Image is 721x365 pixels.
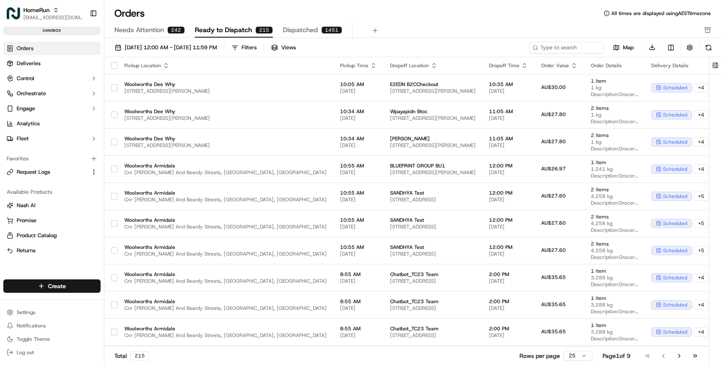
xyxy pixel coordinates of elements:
[591,295,638,302] span: 1 item
[591,268,638,274] span: 1 item
[591,118,638,125] span: Description: Grocery Bags
[591,241,638,247] span: 2 items
[390,196,476,203] span: [STREET_ADDRESS]
[124,142,327,149] span: [STREET_ADDRESS][PERSON_NAME]
[114,7,145,20] h1: Orders
[390,223,476,230] span: [STREET_ADDRESS]
[489,223,528,230] span: [DATE]
[541,111,566,118] span: AU$27.80
[17,120,40,127] span: Analytics
[541,62,577,69] div: Order Value
[340,88,377,94] span: [DATE]
[591,186,638,193] span: 2 items
[541,220,566,226] span: AU$27.60
[591,166,638,172] span: 1.241 kg
[390,135,476,142] span: [PERSON_NAME]
[489,325,528,332] span: 2:00 PM
[124,271,327,278] span: Woolworths Armidale
[125,44,217,51] span: [DATE] 12:00 AM - [DATE] 11:59 PM
[390,217,476,223] span: SANDHYA Test
[3,3,86,23] button: HomeRunHomeRun[EMAIL_ADDRESS][DOMAIN_NAME]
[124,305,327,312] span: Cnr [PERSON_NAME] And Beardy Streets, [GEOGRAPHIC_DATA], [GEOGRAPHIC_DATA]
[17,247,35,254] span: Returns
[663,302,687,308] span: scheduled
[17,202,35,209] span: Nash AI
[693,219,709,228] div: + 5
[3,229,101,242] button: Product Catalog
[340,223,377,230] span: [DATE]
[591,302,638,308] span: 3.288 kg
[340,162,377,169] span: 10:55 AM
[489,251,528,257] span: [DATE]
[17,75,34,82] span: Control
[591,62,638,69] div: Order Details
[3,57,101,70] a: Deliveries
[3,42,101,55] a: Orders
[390,244,476,251] span: SANDHYA Test
[124,217,327,223] span: Woolworths Armidale
[242,44,257,51] div: Filters
[321,26,342,34] div: 1451
[7,232,97,239] a: Product Catalog
[3,165,101,179] button: Request Logs
[124,298,327,305] span: Woolworths Armidale
[17,336,50,342] span: Toggle Theme
[124,115,327,122] span: [STREET_ADDRESS][PERSON_NAME]
[23,14,83,21] button: [EMAIL_ADDRESS][DOMAIN_NAME]
[608,43,639,53] button: Map
[693,300,709,309] div: + 4
[591,193,638,200] span: 4.258 kg
[541,301,566,308] span: AU$35.65
[340,62,377,69] div: Pickup Time
[603,352,630,360] div: Page 1 of 9
[591,200,638,206] span: Description: Grocery Bags
[591,159,638,166] span: 1 item
[17,309,35,316] span: Settings
[167,26,185,34] div: 242
[390,169,476,176] span: [STREET_ADDRESS][PERSON_NAME]
[489,169,528,176] span: [DATE]
[340,196,377,203] span: [DATE]
[3,320,101,332] button: Notifications
[541,84,566,91] span: AU$30.00
[340,81,377,88] span: 10:05 AM
[541,247,566,253] span: AU$27.60
[591,247,638,254] span: 4.258 kg
[7,7,20,20] img: HomeRun
[541,274,566,281] span: AU$35.65
[693,137,709,147] div: + 4
[124,81,327,88] span: Woolworths Dee Why
[124,278,327,284] span: Cnr [PERSON_NAME] And Beardy Streets, [GEOGRAPHIC_DATA], [GEOGRAPHIC_DATA]
[3,102,101,115] button: Engage
[489,196,528,203] span: [DATE]
[340,305,377,312] span: [DATE]
[7,168,87,176] a: Request Logs
[390,115,476,122] span: [STREET_ADDRESS][PERSON_NAME]
[591,112,638,118] span: 1 kg
[390,108,476,115] span: Wpayapidn Btoc
[17,322,46,329] span: Notifications
[23,6,50,14] button: HomeRun
[124,244,327,251] span: Woolworths Armidale
[124,135,327,142] span: Woolworths Dee Why
[390,62,476,69] div: Dropoff Location
[281,44,296,51] span: Views
[390,278,476,284] span: [STREET_ADDRESS]
[693,83,709,92] div: + 4
[340,278,377,284] span: [DATE]
[703,42,714,53] button: Refresh
[390,190,476,196] span: SANDHYA Test
[693,110,709,119] div: + 4
[489,278,528,284] span: [DATE]
[663,329,687,335] span: scheduled
[17,168,50,176] span: Request Logs
[3,27,101,35] div: sandbox
[591,335,638,342] span: Description: Grocery Bags
[124,325,327,332] span: Woolworths Armidale
[591,329,638,335] span: 3.288 kg
[124,332,327,339] span: Cnr [PERSON_NAME] And Beardy Streets, [GEOGRAPHIC_DATA], [GEOGRAPHIC_DATA]
[390,305,476,312] span: [STREET_ADDRESS]
[591,308,638,315] span: Description: Grocery Bags
[3,333,101,345] button: Toggle Theme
